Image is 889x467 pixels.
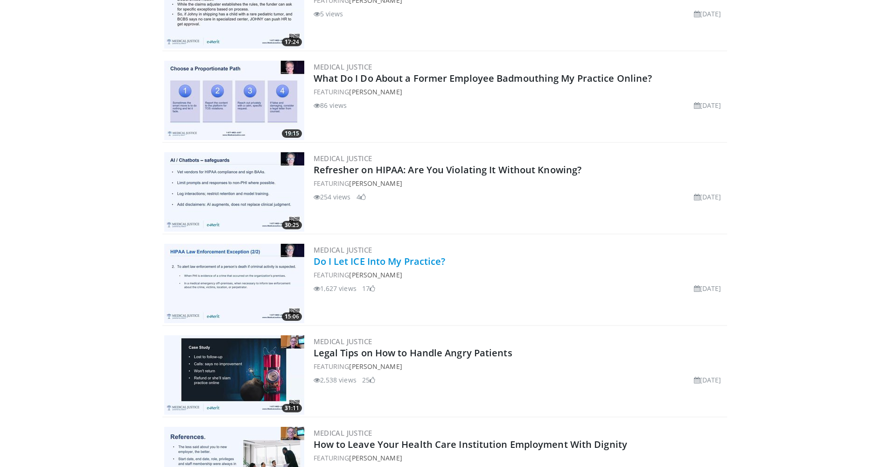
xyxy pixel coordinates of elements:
span: 17:24 [282,38,302,46]
a: Medical Justice [314,337,372,346]
span: 19:15 [282,129,302,138]
a: 15:06 [164,244,304,323]
a: How to Leave Your Health Care Institution Employment With Dignity [314,438,628,451]
li: [DATE] [694,100,721,110]
li: 86 views [314,100,347,110]
div: FEATURING [314,178,725,188]
a: [PERSON_NAME] [349,179,402,188]
a: Refresher on HIPAA: Are You Violating It Without Knowing? [314,163,582,176]
li: [DATE] [694,283,721,293]
img: d08ee686-5a89-4d40-8249-786f931bf7eb.300x170_q85_crop-smart_upscale.jpg [164,244,304,323]
li: 1,627 views [314,283,357,293]
a: 30:25 [164,152,304,232]
span: 31:11 [282,404,302,412]
li: 17 [362,283,375,293]
div: FEATURING [314,87,725,97]
div: FEATURING [314,453,725,463]
li: [DATE] [694,9,721,19]
li: 254 views [314,192,351,202]
a: [PERSON_NAME] [349,87,402,96]
a: Do I Let ICE Into My Practice? [314,255,446,268]
a: Medical Justice [314,62,372,71]
a: Medical Justice [314,245,372,255]
a: Medical Justice [314,154,372,163]
a: 19:15 [164,61,304,140]
a: Medical Justice [314,428,372,438]
li: 2,538 views [314,375,357,385]
a: 31:11 [164,335,304,415]
li: 4 [357,192,366,202]
a: [PERSON_NAME] [349,270,402,279]
img: 9c1b3c4c-4adf-4bda-9bdd-e7d71d845176.300x170_q85_crop-smart_upscale.jpg [164,152,304,232]
li: [DATE] [694,192,721,202]
img: 9e465043-bc4d-4844-aee4-0c038822641e.300x170_q85_crop-smart_upscale.jpg [164,61,304,140]
div: FEATURING [314,270,725,280]
li: 25 [362,375,375,385]
img: 4f6bc687-2577-4dad-9779-323188f148db.300x170_q85_crop-smart_upscale.jpg [164,335,304,415]
li: 5 views [314,9,343,19]
span: 30:25 [282,221,302,229]
div: FEATURING [314,361,725,371]
a: [PERSON_NAME] [349,362,402,371]
li: [DATE] [694,375,721,385]
span: 15:06 [282,312,302,321]
a: [PERSON_NAME] [349,453,402,462]
a: What Do I Do About a Former Employee Badmouthing My Practice Online? [314,72,652,85]
a: Legal Tips on How to Handle Angry Patients [314,347,512,359]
